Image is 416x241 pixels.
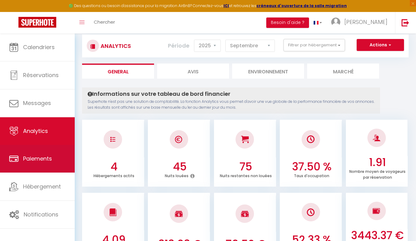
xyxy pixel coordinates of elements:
h3: 75 [217,160,275,173]
span: [PERSON_NAME] [344,18,387,26]
p: Hébergements actifs [93,172,134,178]
li: Marché [307,64,379,79]
h4: Informations sur votre tableau de bord financier [88,91,374,97]
button: Filtrer par hébergement [283,39,345,51]
button: Actions [357,39,404,51]
img: Super Booking [18,17,56,28]
h3: Analytics [99,39,131,53]
a: ICI [224,3,229,8]
span: Réservations [23,71,59,79]
span: Calendriers [23,43,55,51]
p: Superhote n'est pas une solution de comptabilité. La fonction Analytics vous permet d'avoir une v... [88,99,374,111]
p: Nuits louées [165,172,188,178]
span: Chercher [94,19,115,25]
p: Taux d'occupation [294,172,329,178]
button: Besoin d'aide ? [266,17,309,28]
span: Notifications [24,211,58,218]
span: Analytics [23,127,48,135]
h3: 4 [85,160,143,173]
a: créneaux d'ouverture de la salle migration [256,3,347,8]
p: Nombre moyen de voyageurs par réservation [349,168,406,180]
img: ... [331,17,340,27]
li: Environnement [232,64,304,79]
h3: 1.91 [349,156,406,169]
label: Période [168,39,189,52]
img: NO IMAGE [373,207,380,215]
span: Paiements [23,155,52,162]
p: Nuits restantes non louées [220,172,272,178]
img: NO IMAGE [110,137,115,142]
img: NO IMAGE [307,208,315,216]
button: Ouvrir le widget de chat LiveChat [5,2,23,21]
a: Chercher [89,12,120,33]
h3: 45 [151,160,208,173]
h3: 37.50 % [283,160,340,173]
img: logout [402,19,409,26]
span: Hébergement [23,183,61,190]
li: Avis [157,64,229,79]
span: Messages [23,99,51,107]
li: General [82,64,154,79]
a: ... [PERSON_NAME] [327,12,395,33]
